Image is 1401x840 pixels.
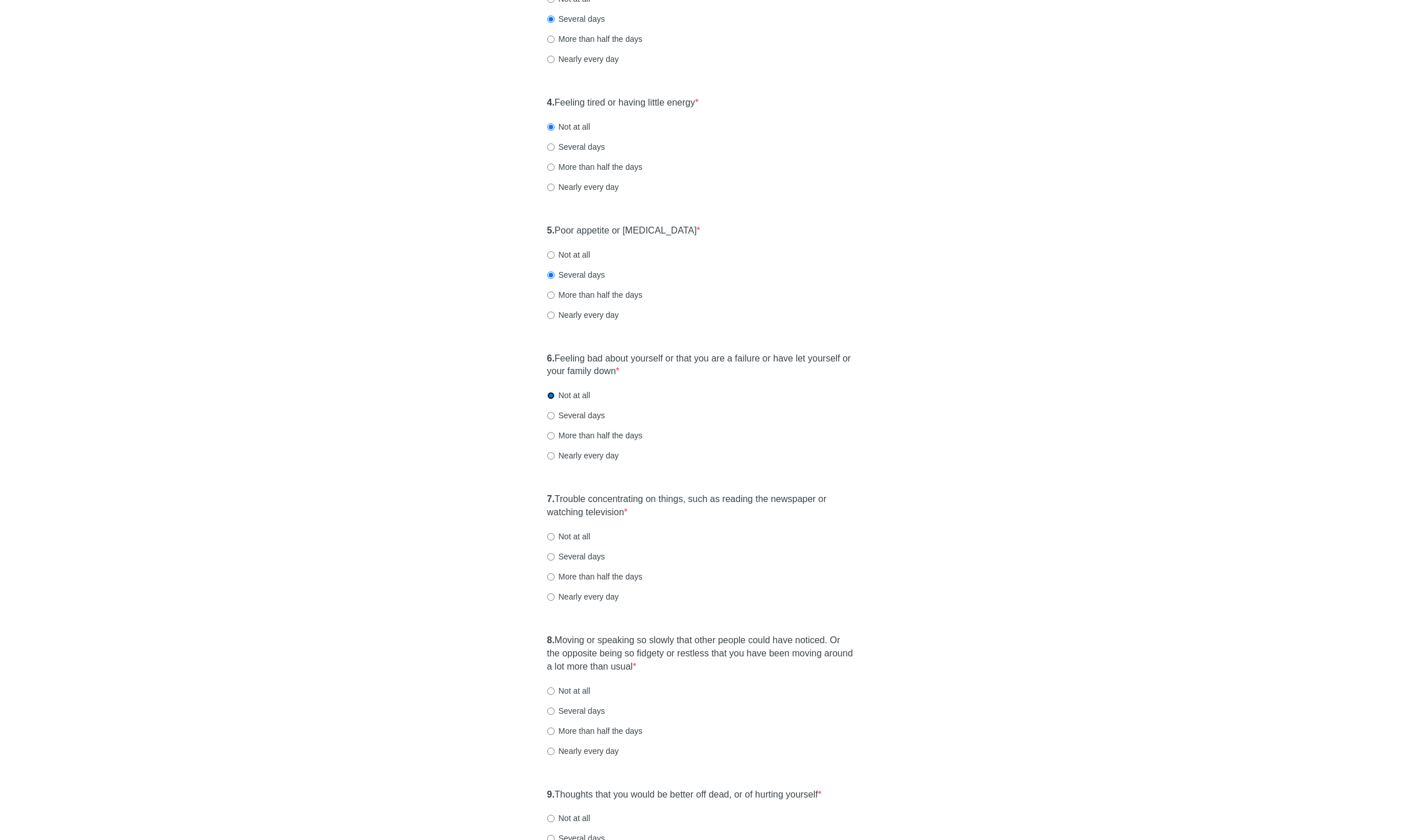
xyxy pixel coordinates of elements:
[547,634,854,674] label: Moving or speaking so slowly that other people could have noticed. Or the opposite being so fidge...
[547,96,699,110] label: Feeling tired or having little energy
[547,591,619,602] label: Nearly every day
[547,812,590,824] label: Not at all
[547,390,590,401] label: Not at all
[547,533,555,540] input: Not at all
[547,493,854,519] label: Trouble concentrating on things, such as reading the newspaper or watching television
[547,98,555,107] strong: 4.
[547,745,619,757] label: Nearly every day
[547,687,555,695] input: Not at all
[547,289,643,301] label: More than half the days
[547,392,555,399] input: Not at all
[547,410,605,421] label: Several days
[547,143,555,151] input: Several days
[547,352,854,379] label: Feeling bad about yourself or that you are a failure or have let yourself or your family down
[547,635,555,645] strong: 8.
[547,271,555,279] input: Several days
[547,291,555,299] input: More than half the days
[547,432,555,440] input: More than half the days
[547,593,555,601] input: Nearly every day
[547,33,643,45] label: More than half the days
[547,412,555,419] input: Several days
[547,551,605,562] label: Several days
[547,573,555,581] input: More than half the days
[547,269,605,281] label: Several days
[547,309,619,321] label: Nearly every day
[547,121,590,133] label: Not at all
[547,181,619,193] label: Nearly every day
[547,815,555,822] input: Not at all
[547,36,555,43] input: More than half the days
[547,728,555,735] input: More than half the days
[547,123,555,131] input: Not at all
[547,353,555,363] strong: 6.
[547,312,555,319] input: Nearly every day
[547,685,590,697] label: Not at all
[547,430,643,441] label: More than half the days
[547,251,555,259] input: Not at all
[547,450,619,461] label: Nearly every day
[547,452,555,460] input: Nearly every day
[547,13,605,25] label: Several days
[547,494,555,504] strong: 7.
[547,249,590,260] label: Not at all
[547,184,555,191] input: Nearly every day
[547,53,619,65] label: Nearly every day
[547,788,822,802] label: Thoughts that you would be better off dead, or of hurting yourself
[547,164,555,171] input: More than half the days
[547,141,605,153] label: Several days
[547,725,643,737] label: More than half the days
[547,224,700,238] label: Poor appetite or [MEDICAL_DATA]
[547,553,555,561] input: Several days
[547,56,555,63] input: Nearly every day
[547,790,555,799] strong: 9.
[547,15,555,23] input: Several days
[547,705,605,717] label: Several days
[547,161,643,173] label: More than half the days
[547,707,555,715] input: Several days
[547,571,643,582] label: More than half the days
[547,531,590,542] label: Not at all
[547,748,555,755] input: Nearly every day
[547,225,555,235] strong: 5.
